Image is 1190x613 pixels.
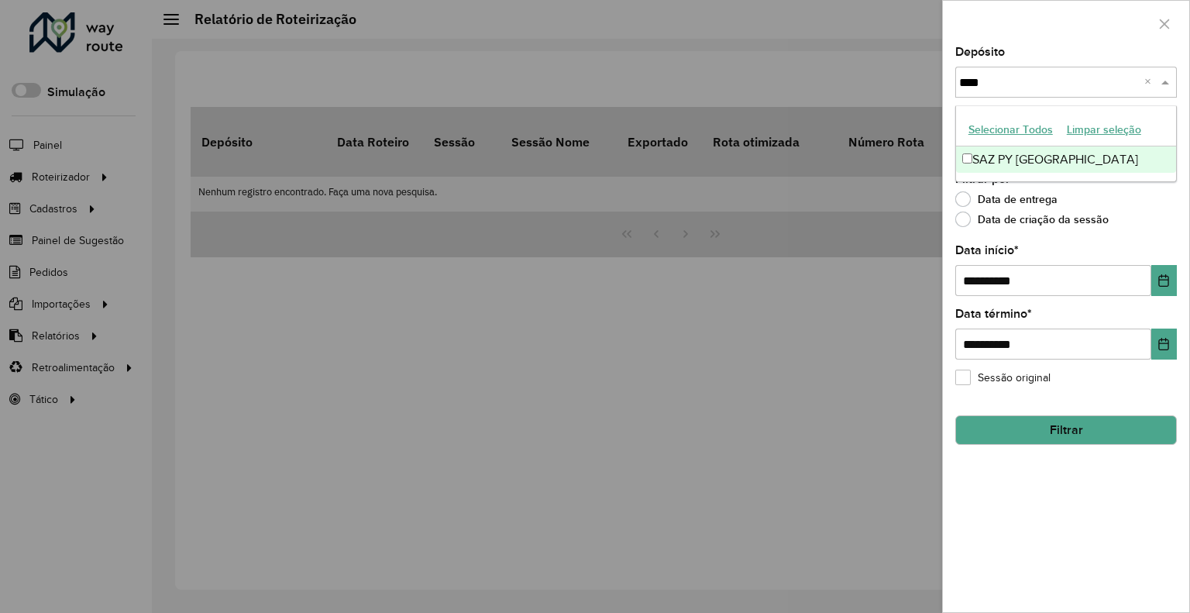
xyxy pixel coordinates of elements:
[955,105,1177,182] ng-dropdown-panel: Options list
[955,191,1058,207] label: Data de entrega
[1151,265,1177,296] button: Choose Date
[1144,73,1157,91] span: Clear all
[955,305,1032,323] label: Data término
[1060,118,1148,142] button: Limpar seleção
[956,146,1176,173] div: SAZ PY [GEOGRAPHIC_DATA]
[1151,329,1177,360] button: Choose Date
[955,415,1177,445] button: Filtrar
[955,241,1019,260] label: Data início
[955,370,1051,386] label: Sessão original
[961,118,1060,142] button: Selecionar Todos
[955,43,1005,61] label: Depósito
[955,212,1109,227] label: Data de criação da sessão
